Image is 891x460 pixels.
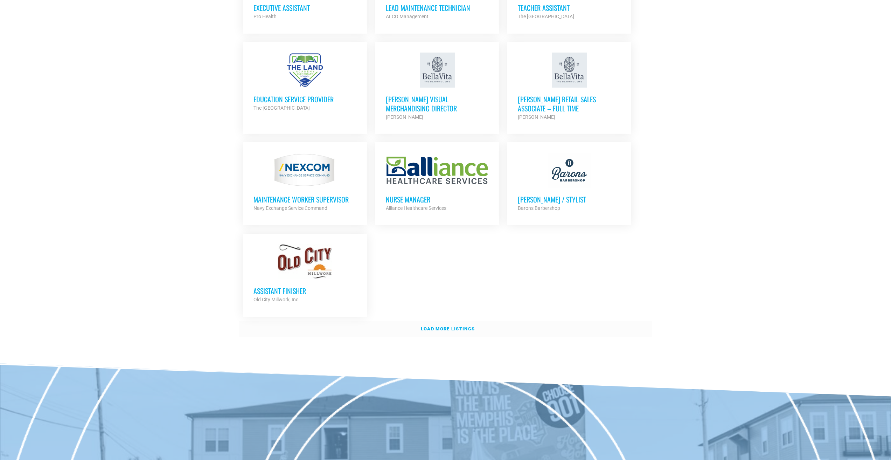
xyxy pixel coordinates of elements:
strong: ALCO Management [386,14,429,19]
strong: Barons Barbershop [518,205,560,211]
h3: [PERSON_NAME] Visual Merchandising Director [386,95,489,113]
h3: Lead Maintenance Technician [386,3,489,12]
strong: The [GEOGRAPHIC_DATA] [518,14,574,19]
a: Load more listings [239,321,652,337]
strong: Navy Exchange Service Command [253,205,327,211]
h3: Teacher Assistant [518,3,621,12]
h3: [PERSON_NAME] Retail Sales Associate – Full Time [518,95,621,113]
strong: The [GEOGRAPHIC_DATA] [253,105,310,111]
h3: Nurse Manager [386,195,489,204]
a: [PERSON_NAME] / Stylist Barons Barbershop [507,142,631,223]
h3: Assistant Finisher [253,286,356,295]
a: Nurse Manager Alliance Healthcare Services [375,142,499,223]
strong: Old City Millwork, Inc. [253,297,300,302]
a: Education Service Provider The [GEOGRAPHIC_DATA] [243,42,367,123]
a: Assistant Finisher Old City Millwork, Inc. [243,234,367,314]
h3: [PERSON_NAME] / Stylist [518,195,621,204]
strong: [PERSON_NAME] [386,114,423,120]
strong: Pro Health [253,14,277,19]
a: MAINTENANCE WORKER SUPERVISOR Navy Exchange Service Command [243,142,367,223]
h3: Education Service Provider [253,95,356,104]
a: [PERSON_NAME] Retail Sales Associate – Full Time [PERSON_NAME] [507,42,631,132]
strong: Alliance Healthcare Services [386,205,446,211]
a: [PERSON_NAME] Visual Merchandising Director [PERSON_NAME] [375,42,499,132]
h3: Executive Assistant [253,3,356,12]
strong: Load more listings [421,326,475,331]
strong: [PERSON_NAME] [518,114,555,120]
h3: MAINTENANCE WORKER SUPERVISOR [253,195,356,204]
